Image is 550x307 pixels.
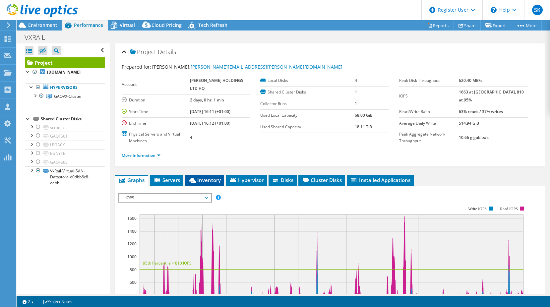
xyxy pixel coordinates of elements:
[25,149,105,158] a: EGNYTE
[272,177,293,183] span: Disks
[54,93,82,99] span: GAOVX-Cluster
[122,153,160,158] a: More Information
[459,89,524,103] b: 1663 at [GEOGRAPHIC_DATA], 810 at 95%
[260,89,355,95] label: Shared Cluster Disks
[130,279,137,285] text: 600
[122,194,208,202] span: IOPS
[422,20,454,31] a: Reports
[190,109,230,114] b: [DATE] 16:11 (+01:00)
[127,241,137,247] text: 1200
[22,34,55,41] h1: VXRAIL
[355,124,372,130] b: 18.11 TiB
[25,92,105,100] a: GAOVX-Cluster
[152,22,182,28] span: Cloud Pricing
[118,177,145,183] span: Graphs
[190,78,243,91] b: [PERSON_NAME] HOLDINGS LTD HQ
[153,177,180,183] span: Servers
[350,177,410,183] span: Installed Applications
[459,78,482,83] b: 620.40 MB/s
[122,108,190,115] label: Start Time
[47,69,81,75] b: [DOMAIN_NAME]
[229,177,264,183] span: Hypervisor
[143,260,192,266] text: 95th Percentile = 810 IOPS
[260,77,355,84] label: Local Disks
[25,132,105,140] a: GAOFS01
[500,207,518,211] text: Read IOPS
[190,135,192,140] b: 4
[459,120,479,126] b: 514.94 GiB
[25,141,105,149] a: LEGACY
[191,64,342,70] a: [PERSON_NAME][EMAIL_ADDRESS][PERSON_NAME][DOMAIN_NAME]
[41,115,105,123] div: Shared Cluster Disks
[302,177,342,183] span: Cluster Disks
[459,109,503,114] b: 63% reads / 37% writes
[399,77,459,84] label: Peak Disk Throughput
[74,22,103,28] span: Performance
[120,22,135,28] span: Virtual
[468,207,487,211] text: Write IOPS
[491,7,497,13] svg: \n
[459,135,489,140] b: 10.66 gigabits/s
[355,101,357,106] b: 1
[122,120,190,127] label: End Time
[130,292,137,298] text: 400
[38,297,77,306] a: Project Notes
[158,48,176,56] span: Details
[198,22,227,28] span: Tech Refresh
[188,177,221,183] span: Inventory
[18,297,38,306] a: 2
[130,49,156,55] span: Project
[25,158,105,166] a: GAOFS08
[190,97,224,103] b: 2 days, 0 hr, 1 min
[260,124,355,130] label: Used Shared Capacity
[260,112,355,119] label: Used Local Capacity
[399,93,459,99] label: IOPS
[399,120,459,127] label: Average Daily Write
[25,83,105,92] a: Hypervisors
[399,131,459,144] label: Peak Aggregate Network Throughput
[25,57,105,68] a: Project
[152,64,342,70] span: [PERSON_NAME],
[532,5,543,15] span: SK
[25,123,105,132] a: scratch
[190,120,230,126] b: [DATE] 16:12 (+01:00)
[122,81,190,88] label: Account
[511,20,542,31] a: More
[25,166,105,187] a: VxRail-Virtual-SAN-Datastore-d0dbb6c8-eebb
[127,228,137,234] text: 1400
[355,89,357,95] b: 1
[122,131,190,144] label: Physical Servers and Virtual Machines
[25,68,105,77] a: [DOMAIN_NAME]
[480,20,511,31] a: Export
[28,22,57,28] span: Environment
[122,64,151,70] label: Prepared for:
[122,97,190,103] label: Duration
[260,100,355,107] label: Collector Runs
[355,112,373,118] b: 68.00 GiB
[355,78,357,83] b: 4
[399,108,459,115] label: Read/Write Ratio
[130,267,137,273] text: 800
[127,254,137,260] text: 1000
[127,215,137,221] text: 1600
[454,20,481,31] a: Share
